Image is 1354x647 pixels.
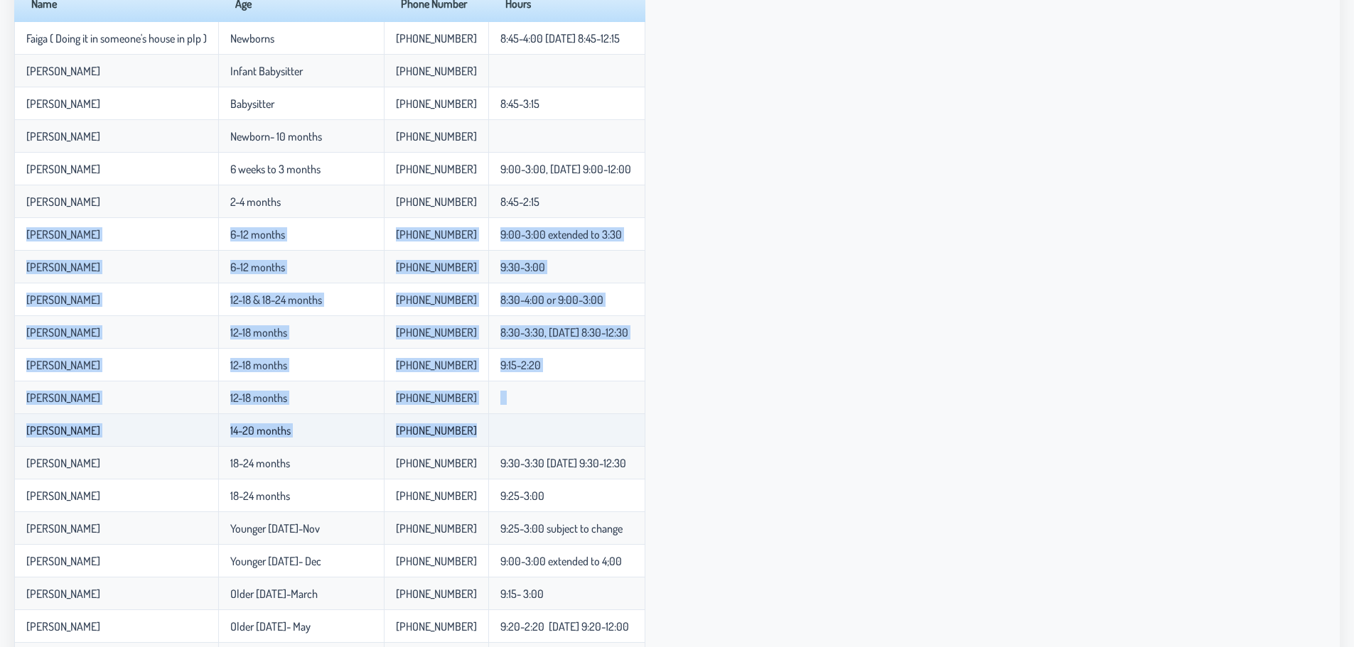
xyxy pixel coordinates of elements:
p-celleditor: [PHONE_NUMBER] [396,97,477,111]
p-celleditor: 12-18 months [230,358,287,372]
p-celleditor: 8:30-4:00 or 9:00-3:00 [500,293,603,307]
p-celleditor: 9:00-3:00 extended to 3:30 [500,227,622,241]
p-celleditor: [PHONE_NUMBER] [396,358,477,372]
p-celleditor: [PERSON_NAME] [26,358,100,372]
p-celleditor: 12-18 months [230,391,287,405]
p-celleditor: 9:25-3:00 subject to change [500,521,623,535]
p-celleditor: 9:00-3:00, [DATE] 9:00-12:00 [500,162,631,176]
p-celleditor: [PERSON_NAME] [26,489,100,503]
p-celleditor: Younger [DATE]-Nov [230,521,320,535]
p-celleditor: 2-4 months [230,195,281,209]
p-celleditor: [PHONE_NUMBER] [396,619,477,634]
p-celleditor: 9:15- 3:00 [500,587,544,601]
p-celleditor: [PERSON_NAME] [26,423,100,437]
p-celleditor: Faiga ( Doing it in someone's house in plp ) [26,31,207,45]
p-celleditor: 9:25-3:00 [500,489,544,503]
p-celleditor: 9:00-3:00 extended to 4;00 [500,554,622,568]
p-celleditor: 9:15-2:20 [500,358,541,372]
p-celleditor: 8:45-2:15 [500,195,539,209]
p-celleditor: [PERSON_NAME] [26,521,100,535]
p-celleditor: Older [DATE]-March [230,587,318,601]
p-celleditor: [PHONE_NUMBER] [396,227,477,241]
p-celleditor: [PHONE_NUMBER] [396,31,477,45]
p-celleditor: [PHONE_NUMBER] [396,391,477,405]
p-celleditor: 9:30-3:30 [DATE] 9:30-12:30 [500,456,626,470]
p-celleditor: [PHONE_NUMBER] [396,64,477,78]
p-celleditor: [PHONE_NUMBER] [396,521,477,535]
p-celleditor: [PERSON_NAME] [26,162,100,176]
p-celleditor: [PERSON_NAME] [26,325,100,339]
p-celleditor: 12-18 months [230,325,287,339]
p-celleditor: 6 weeks to 3 months [230,162,321,176]
p-celleditor: 12-18 & 18-24 months [230,293,322,307]
p-celleditor: 6-12 months [230,260,285,274]
p-celleditor: Infant Babysitter [230,64,303,78]
p-celleditor: [PERSON_NAME] [26,227,100,241]
p-celleditor: [PERSON_NAME] [26,619,100,634]
p-celleditor: [PERSON_NAME] [26,293,100,307]
p-celleditor: Babysitter [230,97,274,111]
p-celleditor: Younger [DATE]- Dec [230,554,321,568]
p-celleditor: [PHONE_NUMBER] [396,162,477,176]
p-celleditor: 18-24 months [230,489,290,503]
p-celleditor: 9:20-2:20 [DATE] 9:20-12:00 [500,619,629,634]
p-celleditor: [PHONE_NUMBER] [396,293,477,307]
p-celleditor: Older [DATE]- May [230,619,311,634]
p-celleditor: [PERSON_NAME] [26,456,100,470]
p-celleditor: Newborns [230,31,274,45]
p-celleditor: Newborn- 10 months [230,129,322,143]
p-celleditor: [PERSON_NAME] [26,554,100,568]
p-celleditor: 18-24 months [230,456,290,470]
p-celleditor: 8:45-3:15 [500,97,539,111]
p-celleditor: [PERSON_NAME] [26,587,100,601]
p-celleditor: [PHONE_NUMBER] [396,129,477,143]
p-celleditor: [PERSON_NAME] [26,260,100,274]
p-celleditor: [PHONE_NUMBER] [396,554,477,568]
p-celleditor: 8:45-4:00 [DATE] 8:45-12:15 [500,31,620,45]
p-celleditor: 9:30-3:00 [500,260,545,274]
p-celleditor: 8:30-3:30, [DATE] 8:30-12:30 [500,325,628,339]
p-celleditor: [PHONE_NUMBER] [396,587,477,601]
p-celleditor: [PHONE_NUMBER] [396,456,477,470]
p-celleditor: [PHONE_NUMBER] [396,195,477,209]
p-celleditor: [PHONE_NUMBER] [396,260,477,274]
p-celleditor: [PERSON_NAME] [26,195,100,209]
p-celleditor: 6-12 months [230,227,285,241]
p-celleditor: [PERSON_NAME] [26,64,100,78]
p-celleditor: 14-20 months [230,423,291,437]
p-celleditor: [PHONE_NUMBER] [396,325,477,339]
p-celleditor: [PERSON_NAME] [26,391,100,405]
p-celleditor: [PERSON_NAME] [26,129,100,143]
p-celleditor: [PHONE_NUMBER] [396,423,477,437]
p-celleditor: [PERSON_NAME] [26,97,100,111]
p-celleditor: [PHONE_NUMBER] [396,489,477,503]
